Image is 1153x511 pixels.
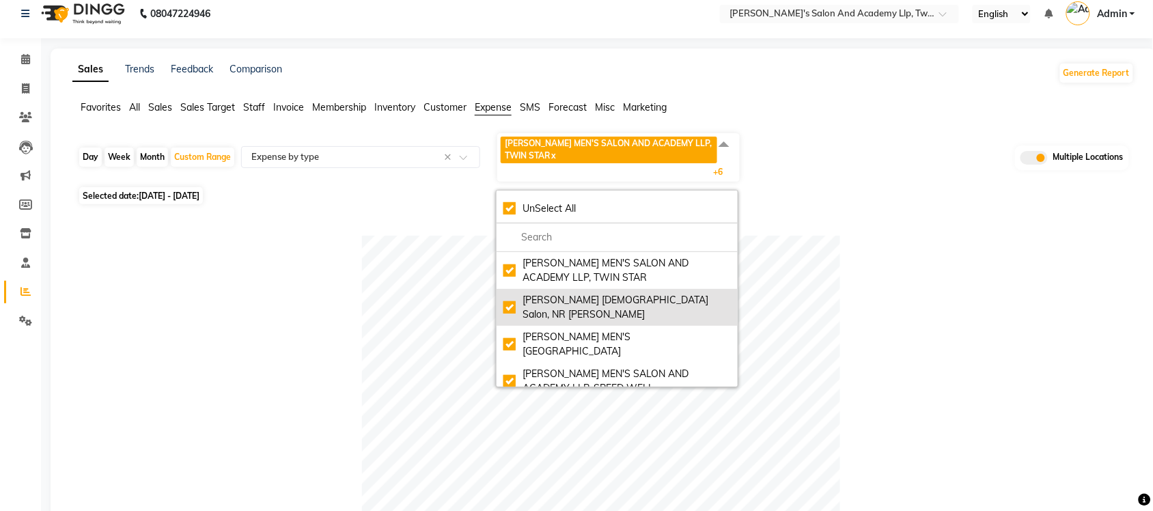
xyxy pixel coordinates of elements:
[1053,151,1124,165] span: Multiple Locations
[374,101,415,113] span: Inventory
[505,138,712,161] span: [PERSON_NAME] MEN'S SALON AND ACADEMY LLP, TWIN STAR
[550,150,556,161] a: x
[79,187,203,204] span: Selected date:
[79,148,102,167] div: Day
[148,101,172,113] span: Sales
[171,148,234,167] div: Custom Range
[1097,7,1127,21] span: Admin
[243,101,265,113] span: Staff
[595,101,615,113] span: Misc
[520,101,540,113] span: SMS
[129,101,140,113] span: All
[230,63,282,75] a: Comparison
[81,101,121,113] span: Favorites
[503,256,731,285] div: [PERSON_NAME] MEN'S SALON AND ACADEMY LLP, TWIN STAR
[444,150,456,165] span: Clear all
[312,101,366,113] span: Membership
[125,63,154,75] a: Trends
[105,148,134,167] div: Week
[623,101,667,113] span: Marketing
[714,167,734,177] span: +6
[503,367,731,396] div: [PERSON_NAME] MEN'S SALON AND ACADEMY LLP, SPEED WELL
[475,101,512,113] span: Expense
[548,101,587,113] span: Forecast
[503,202,731,216] div: UnSelect All
[1060,64,1133,83] button: Generate Report
[503,230,731,245] input: multiselect-search
[72,57,109,82] a: Sales
[139,191,199,201] span: [DATE] - [DATE]
[171,63,213,75] a: Feedback
[180,101,235,113] span: Sales Target
[137,148,168,167] div: Month
[503,293,731,322] div: [PERSON_NAME] [DEMOGRAPHIC_DATA] Salon, NR [PERSON_NAME]
[1066,1,1090,25] img: Admin
[423,101,467,113] span: Customer
[503,330,731,359] div: [PERSON_NAME] MEN'S [GEOGRAPHIC_DATA]
[273,101,304,113] span: Invoice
